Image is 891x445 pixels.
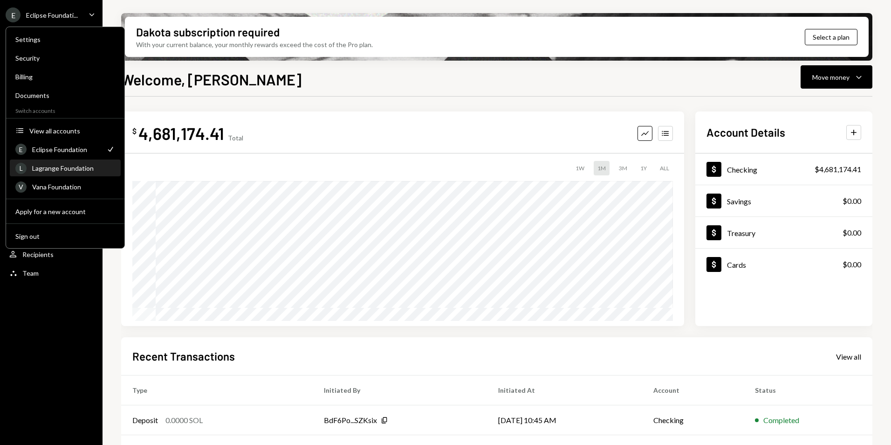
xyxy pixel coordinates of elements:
[10,178,121,195] a: VVana Foundation
[22,250,54,258] div: Recipients
[15,35,115,43] div: Settings
[695,217,872,248] a: Treasury$0.00
[132,348,235,364] h2: Recent Transactions
[32,183,115,191] div: Vana Foundation
[15,181,27,193] div: V
[487,375,643,405] th: Initiated At
[727,229,755,237] div: Treasury
[22,269,39,277] div: Team
[15,163,27,174] div: L
[805,29,857,45] button: Select a plan
[136,40,373,49] div: With your current balance, your monthly rewards exceed the cost of the Pro plan.
[136,24,280,40] div: Dakota subscription required
[10,68,121,85] a: Billing
[15,73,115,81] div: Billing
[132,415,158,426] div: Deposit
[121,375,313,405] th: Type
[26,11,78,19] div: Eclipse Foundati...
[10,123,121,139] button: View all accounts
[815,164,861,175] div: $4,681,174.41
[10,31,121,48] a: Settings
[324,415,377,426] div: BdF6Po...SZKsix
[843,195,861,207] div: $0.00
[727,197,751,206] div: Savings
[706,125,785,140] h2: Account Details
[32,164,115,172] div: Lagrange Foundation
[763,415,799,426] div: Completed
[843,259,861,270] div: $0.00
[487,405,643,435] td: [DATE] 10:45 AM
[15,54,115,62] div: Security
[812,72,850,82] div: Move money
[801,65,872,89] button: Move money
[642,405,744,435] td: Checking
[656,161,673,175] div: ALL
[594,161,610,175] div: 1M
[132,126,137,136] div: $
[29,127,115,135] div: View all accounts
[6,264,97,281] a: Team
[843,227,861,238] div: $0.00
[6,105,124,114] div: Switch accounts
[727,165,757,174] div: Checking
[836,352,861,362] div: View all
[727,260,746,269] div: Cards
[228,134,243,142] div: Total
[744,375,872,405] th: Status
[121,70,302,89] h1: Welcome, [PERSON_NAME]
[836,351,861,362] a: View all
[10,203,121,220] button: Apply for a new account
[637,161,651,175] div: 1Y
[6,7,21,22] div: E
[10,228,121,245] button: Sign out
[642,375,744,405] th: Account
[695,249,872,280] a: Cards$0.00
[32,146,100,153] div: Eclipse Foundation
[138,123,224,144] div: 4,681,174.41
[165,415,203,426] div: 0.0000 SOL
[6,246,97,263] a: Recipients
[10,160,121,176] a: LLagrange Foundation
[10,49,121,66] a: Security
[313,375,487,405] th: Initiated By
[695,185,872,216] a: Savings$0.00
[695,153,872,185] a: Checking$4,681,174.41
[10,87,121,104] a: Documents
[15,144,27,155] div: E
[615,161,631,175] div: 3M
[15,232,115,240] div: Sign out
[572,161,588,175] div: 1W
[15,208,115,216] div: Apply for a new account
[15,91,115,99] div: Documents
